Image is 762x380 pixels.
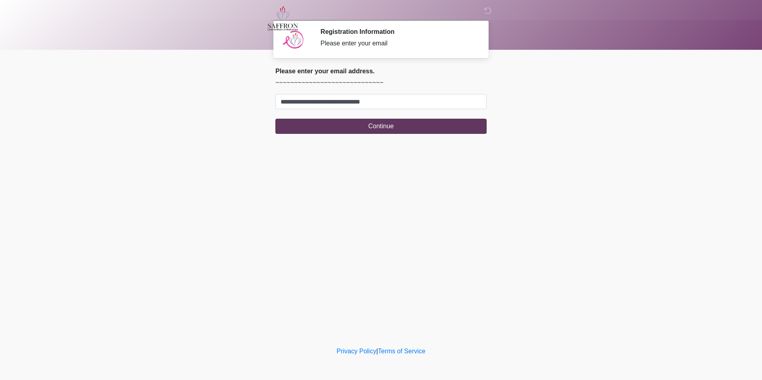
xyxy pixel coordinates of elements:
a: | [376,348,378,355]
p: ~~~~~~~~~~~~~~~~~~~~~~~~~~~~~ [275,78,487,88]
button: Continue [275,119,487,134]
h2: Please enter your email address. [275,67,487,75]
img: Agent Avatar [281,28,305,52]
div: Please enter your email [320,39,475,48]
a: Privacy Policy [337,348,377,355]
img: Saffron Laser Aesthetics and Medical Spa Logo [267,6,299,31]
a: Terms of Service [378,348,425,355]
